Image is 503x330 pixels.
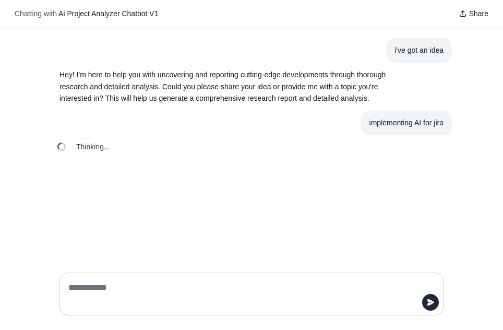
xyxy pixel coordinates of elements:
section: User message [361,111,452,135]
span: Chatting with [15,8,57,19]
button: Share [454,6,493,21]
div: i've got an idea [394,44,444,56]
p: Hey! I'm here to help you with uncovering and reporting cutting-edge developments through thoroug... [59,69,393,104]
section: User message [386,38,452,63]
section: Response [51,63,402,111]
span: Ai Project Analyzer Chatbot V1 [58,9,158,18]
span: Share [469,8,488,19]
div: implementing AI for jira [369,117,444,129]
span: Thinking... [76,142,110,152]
button: Chatting with Ai Project Analyzer Chatbot V1 [10,6,163,21]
